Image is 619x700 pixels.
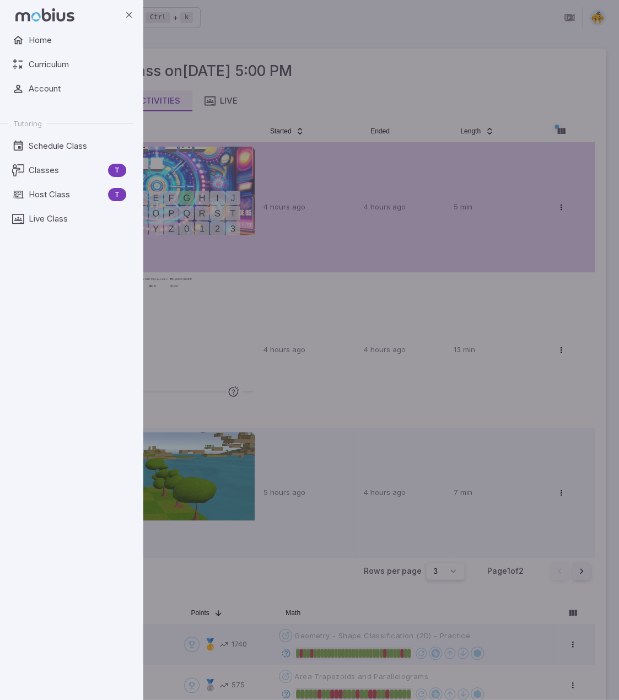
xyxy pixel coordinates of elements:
span: Host Class [29,189,104,201]
span: T [108,189,126,200]
span: Classes [29,164,104,176]
span: Schedule Class [29,140,126,152]
span: T [108,165,126,176]
span: Account [29,83,126,95]
span: Tutoring [13,119,42,128]
span: Home [29,34,126,46]
span: Live Class [29,213,126,225]
span: Curriculum [29,58,126,71]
